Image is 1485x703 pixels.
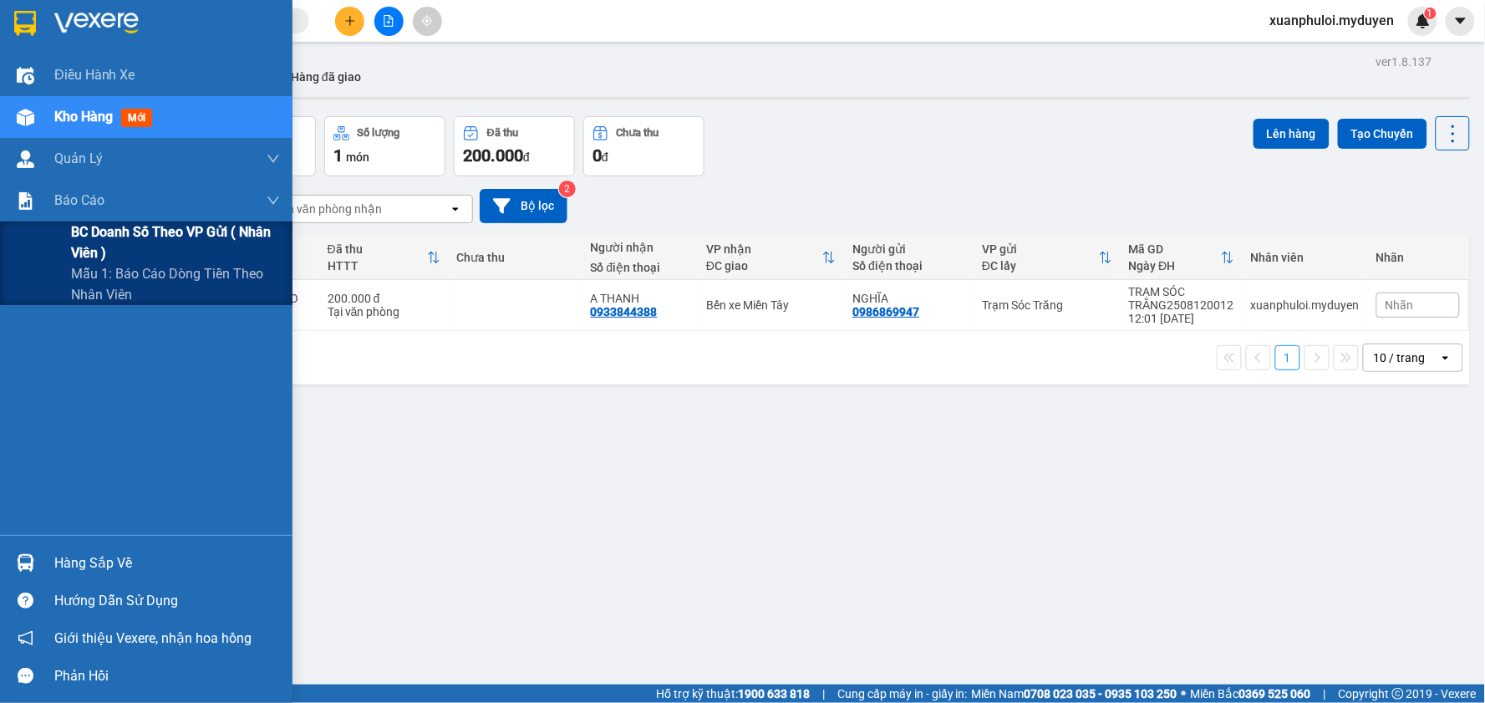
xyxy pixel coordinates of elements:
span: Hỗ trợ kỹ thuật: [656,685,810,703]
img: solution-icon [17,192,34,210]
span: 0 [592,145,602,166]
div: 0986869947 [852,305,919,318]
button: Bộ lọc [480,189,567,223]
span: Trạm Sóc Trăng [8,115,172,176]
div: ĐC lấy [982,259,1098,273]
img: warehouse-icon [17,67,34,84]
div: 12:01 [DATE] [1129,312,1234,325]
th: Toggle SortBy [1121,236,1243,280]
button: plus [335,7,364,36]
div: HTTT [328,259,427,273]
div: Bến xe Miền Tây [706,298,836,312]
span: | [822,685,825,703]
img: warehouse-icon [17,109,34,126]
img: icon-new-feature [1416,13,1431,28]
span: Cung cấp máy in - giấy in: [837,685,968,703]
div: Người nhận [591,241,689,254]
span: Quản Lý [54,148,103,169]
button: file-add [374,7,404,36]
img: warehouse-icon [17,554,34,572]
div: 10 / trang [1374,349,1426,366]
div: Ngày ĐH [1129,259,1221,273]
div: Hàng sắp về [54,551,280,576]
span: message [18,668,33,684]
strong: 0369 525 060 [1239,687,1311,700]
button: caret-down [1446,7,1475,36]
button: Tạo Chuyến [1338,119,1427,149]
div: ĐC giao [706,259,822,273]
div: Số điện thoại [852,259,965,273]
div: Người gửi [852,242,965,256]
div: VP nhận [706,242,822,256]
div: 200.000 đ [328,292,440,305]
strong: PHIẾU GỬI HÀNG [96,69,231,87]
div: Số lượng [358,127,400,139]
div: Nhân viên [1251,251,1360,264]
button: Số lượng1món [324,116,445,176]
p: Ngày giờ in: [248,20,321,52]
div: Đã thu [487,127,518,139]
span: Miền Bắc [1191,685,1311,703]
span: 1 [1427,8,1433,19]
div: xuanphuloi.myduyen [1251,298,1360,312]
div: NGHĨA [852,292,965,305]
strong: 1900 633 818 [738,687,810,700]
span: Điều hành xe [54,64,135,85]
span: ⚪️ [1182,690,1187,697]
strong: 0708 023 035 - 0935 103 250 [1025,687,1177,700]
span: Miền Nam [972,685,1177,703]
span: BC doanh số theo VP gửi ( nhân viên ) [71,222,280,263]
div: Tại văn phòng [328,305,440,318]
span: Kho hàng [54,109,113,125]
div: A THANH [591,292,689,305]
button: Đã thu200.000đ [454,116,575,176]
div: Mã GD [1129,242,1221,256]
th: Toggle SortBy [698,236,844,280]
div: Chọn văn phòng nhận [267,201,382,217]
span: caret-down [1453,13,1468,28]
span: Báo cáo [54,190,104,211]
span: mới [121,109,152,127]
button: Hàng đã giao [277,57,374,97]
span: down [267,152,280,166]
span: copyright [1392,688,1404,700]
span: down [267,194,280,207]
img: warehouse-icon [17,150,34,168]
span: 1 [333,145,343,166]
span: 200.000 [463,145,523,166]
button: Chưa thu0đ [583,116,704,176]
div: 0933844388 [591,305,658,318]
svg: open [449,202,462,216]
th: Toggle SortBy [319,236,449,280]
div: Chưa thu [457,251,574,264]
span: question-circle [18,593,33,609]
span: file-add [383,15,394,27]
div: VP gửi [982,242,1098,256]
sup: 2 [559,181,576,197]
div: Nhãn [1376,251,1460,264]
span: đ [523,150,530,164]
div: Phản hồi [54,664,280,689]
span: Nhãn [1386,298,1414,312]
span: aim [421,15,433,27]
span: TP.HCM -SÓC TRĂNG [99,53,216,65]
button: aim [413,7,442,36]
div: TRẠM SÓC TRĂNG2508120012 [1129,285,1234,312]
span: đ [602,150,608,164]
span: Gửi: [8,115,172,176]
span: | [1324,685,1326,703]
button: Lên hàng [1254,119,1330,149]
strong: XE KHÁCH MỸ DUYÊN [107,9,221,45]
img: logo-vxr [14,11,36,36]
span: notification [18,630,33,646]
div: Đã thu [328,242,427,256]
div: Chưa thu [617,127,659,139]
span: món [346,150,369,164]
span: Mẫu 1: Báo cáo dòng tiền theo nhân viên [71,263,280,305]
button: 1 [1275,345,1300,370]
span: xuanphuloi.myduyen [1257,10,1408,31]
div: ver 1.8.137 [1376,53,1432,71]
div: Số điện thoại [591,261,689,274]
th: Toggle SortBy [974,236,1120,280]
svg: open [1439,351,1452,364]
